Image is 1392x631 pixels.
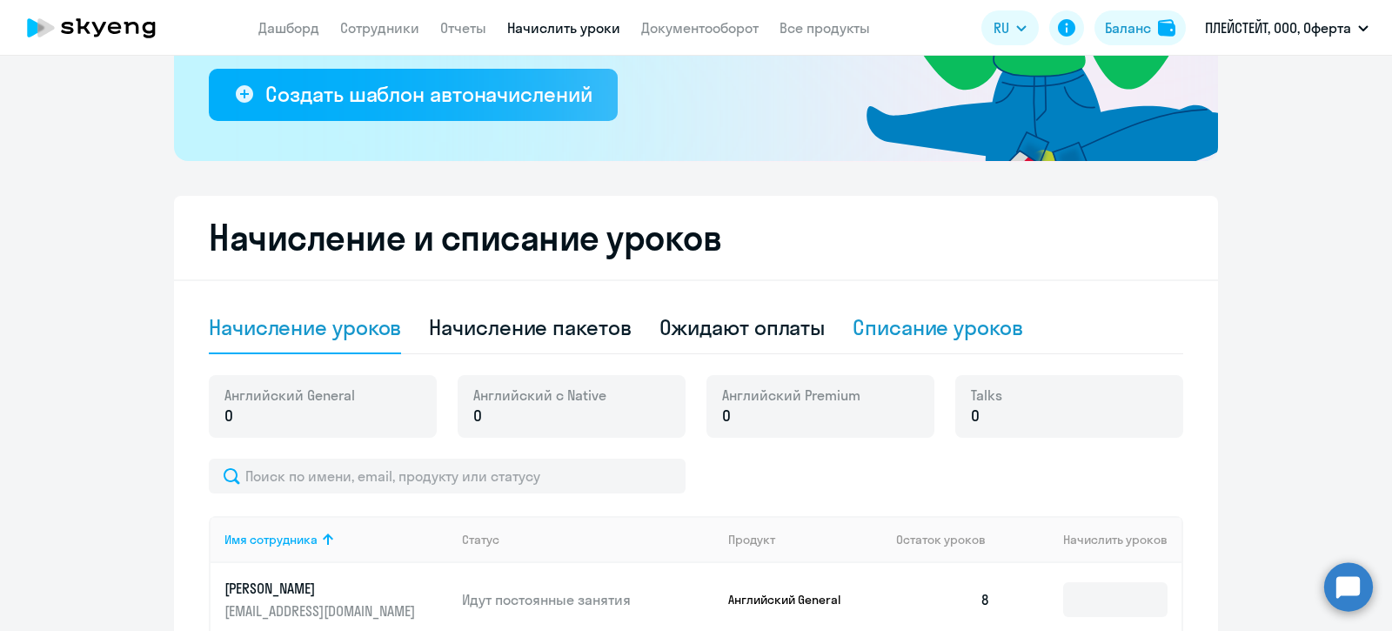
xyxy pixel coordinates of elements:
[258,19,319,37] a: Дашборд
[462,590,714,609] p: Идут постоянные занятия
[780,19,870,37] a: Все продукты
[971,405,980,427] span: 0
[224,601,419,621] p: [EMAIL_ADDRESS][DOMAIN_NAME]
[265,80,592,108] div: Создать шаблон автоначислений
[440,19,486,37] a: Отчеты
[224,579,448,621] a: [PERSON_NAME][EMAIL_ADDRESS][DOMAIN_NAME]
[728,532,883,547] div: Продукт
[473,405,482,427] span: 0
[1094,10,1186,45] button: Балансbalance
[340,19,419,37] a: Сотрудники
[209,313,401,341] div: Начисление уроков
[994,17,1009,38] span: RU
[896,532,986,547] span: Остаток уроков
[224,579,419,598] p: [PERSON_NAME]
[722,405,731,427] span: 0
[224,532,318,547] div: Имя сотрудника
[507,19,620,37] a: Начислить уроки
[429,313,631,341] div: Начисление пакетов
[209,69,618,121] button: Создать шаблон автоначислений
[853,313,1023,341] div: Списание уроков
[641,19,759,37] a: Документооборот
[1196,7,1377,49] button: ПЛЕЙСТЕЙТ, ООО, Оферта
[659,313,826,341] div: Ожидают оплаты
[224,386,355,405] span: Английский General
[209,217,1183,258] h2: Начисление и списание уроков
[728,532,775,547] div: Продукт
[896,532,1004,547] div: Остаток уроков
[462,532,499,547] div: Статус
[462,532,714,547] div: Статус
[971,386,1002,405] span: Talks
[1205,17,1351,38] p: ПЛЕЙСТЕЙТ, ООО, Оферта
[209,459,686,493] input: Поиск по имени, email, продукту или статусу
[473,386,606,405] span: Английский с Native
[1105,17,1151,38] div: Баланс
[1158,19,1175,37] img: balance
[224,532,448,547] div: Имя сотрудника
[728,592,859,608] p: Английский General
[722,386,860,405] span: Английский Premium
[981,10,1039,45] button: RU
[224,405,233,427] span: 0
[1004,516,1181,563] th: Начислить уроков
